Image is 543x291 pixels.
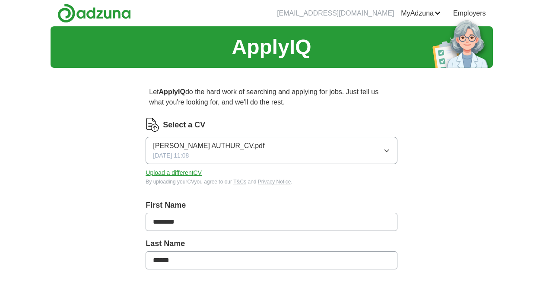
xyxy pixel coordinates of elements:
a: MyAdzuna [401,8,441,19]
button: [PERSON_NAME] AUTHUR_CV.pdf[DATE] 11:08 [146,137,397,164]
h1: ApplyIQ [232,32,311,63]
p: Let do the hard work of searching and applying for jobs. Just tell us what you're looking for, an... [146,83,397,111]
label: Last Name [146,238,397,250]
label: First Name [146,199,397,211]
a: Employers [453,8,486,19]
label: Select a CV [163,119,205,131]
span: [PERSON_NAME] AUTHUR_CV.pdf [153,141,264,151]
strong: ApplyIQ [159,88,185,95]
span: [DATE] 11:08 [153,151,189,160]
li: [EMAIL_ADDRESS][DOMAIN_NAME] [277,8,394,19]
img: Adzuna logo [57,3,131,23]
div: By uploading your CV you agree to our and . [146,178,397,186]
button: Upload a differentCV [146,168,202,177]
a: T&Cs [233,179,246,185]
a: Privacy Notice [258,179,291,185]
img: CV Icon [146,118,159,132]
